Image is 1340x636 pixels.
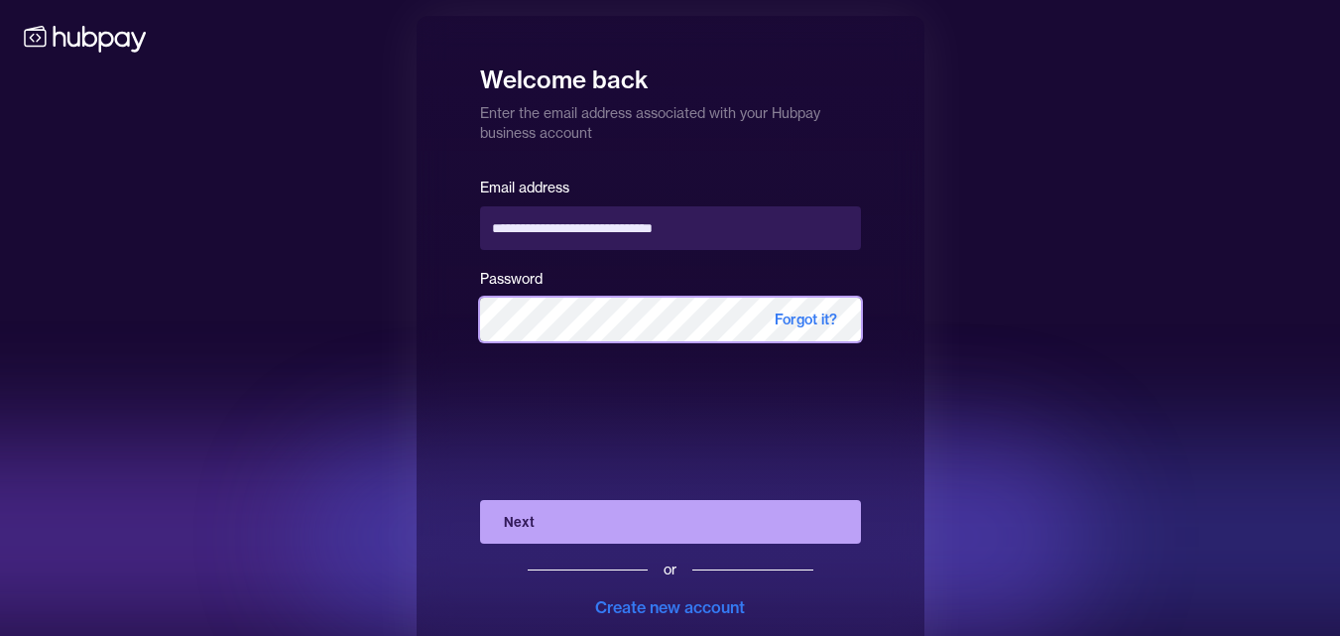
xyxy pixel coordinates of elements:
label: Email address [480,179,569,196]
p: Enter the email address associated with your Hubpay business account [480,95,861,143]
div: Create new account [595,595,745,619]
h1: Welcome back [480,52,861,95]
label: Password [480,270,543,288]
span: Forgot it? [751,298,861,341]
div: or [664,560,676,579]
button: Next [480,500,861,544]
